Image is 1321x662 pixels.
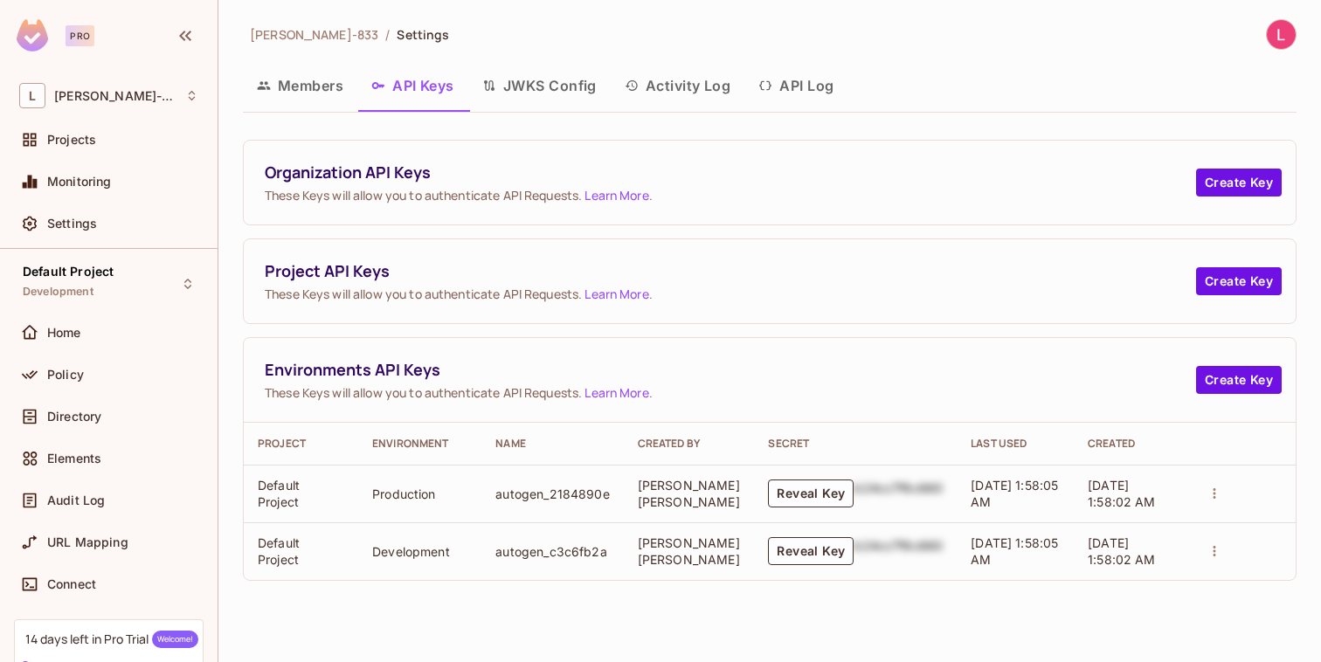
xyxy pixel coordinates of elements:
span: Audit Log [47,493,105,507]
span: [PERSON_NAME]-833 [250,26,378,43]
td: Default Project [244,522,358,580]
div: b24cc7f8c660 [854,479,943,507]
button: JWKS Config [468,64,611,107]
span: Directory [47,410,101,424]
span: [DATE] 1:58:05 AM [971,478,1058,509]
button: actions [1202,539,1227,563]
a: Learn More [584,187,648,203]
td: Development [358,522,481,580]
div: Name [495,437,609,451]
span: Project API Keys [265,260,1196,282]
span: These Keys will allow you to authenticate API Requests. . [265,187,1196,203]
div: Project [258,437,344,451]
span: Settings [47,217,97,231]
button: Reveal Key [768,537,854,565]
button: Reveal Key [768,479,854,507]
span: Default Project [23,265,114,279]
button: API Log [744,64,847,107]
div: 14 days left in Pro Trial [25,631,198,648]
img: Luis Angel Anampa Lavado [1267,20,1296,49]
img: SReyMgAAAABJRU5ErkJggg== [17,19,48,52]
span: [DATE] 1:58:02 AM [1088,535,1156,567]
div: Environment [372,437,467,451]
a: Learn More [584,384,648,401]
li: / [385,26,390,43]
span: These Keys will allow you to authenticate API Requests. . [265,384,1196,401]
span: Connect [47,577,96,591]
span: Workspace: Luis-833 [54,89,176,103]
span: Development [23,285,93,299]
span: Organization API Keys [265,162,1196,183]
div: Secret [768,437,943,451]
span: Monitoring [47,175,112,189]
span: Elements [47,452,101,465]
div: Created [1088,437,1174,451]
button: Create Key [1196,267,1282,295]
div: Pro [66,25,94,46]
span: Home [47,326,81,340]
td: [PERSON_NAME] [PERSON_NAME] [624,465,755,522]
td: autogen_2184890e [481,465,623,522]
span: Environments API Keys [265,359,1196,381]
div: b24cc7f8c660 [854,537,943,565]
button: Members [243,64,357,107]
span: Projects [47,133,96,147]
span: Settings [397,26,449,43]
button: API Keys [357,64,468,107]
span: URL Mapping [47,535,128,549]
td: autogen_c3c6fb2a [481,522,623,580]
div: Last Used [971,437,1060,451]
td: [PERSON_NAME] [PERSON_NAME] [624,522,755,580]
button: Create Key [1196,366,1282,394]
span: Policy [47,368,84,382]
button: Create Key [1196,169,1282,197]
span: These Keys will allow you to authenticate API Requests. . [265,286,1196,302]
button: Activity Log [611,64,745,107]
span: [DATE] 1:58:02 AM [1088,478,1156,509]
td: Default Project [244,465,358,522]
div: Created By [638,437,741,451]
span: Welcome! [152,631,198,648]
td: Production [358,465,481,522]
span: L [19,83,45,108]
a: Learn More [584,286,648,302]
button: actions [1202,481,1227,506]
span: [DATE] 1:58:05 AM [971,535,1058,567]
